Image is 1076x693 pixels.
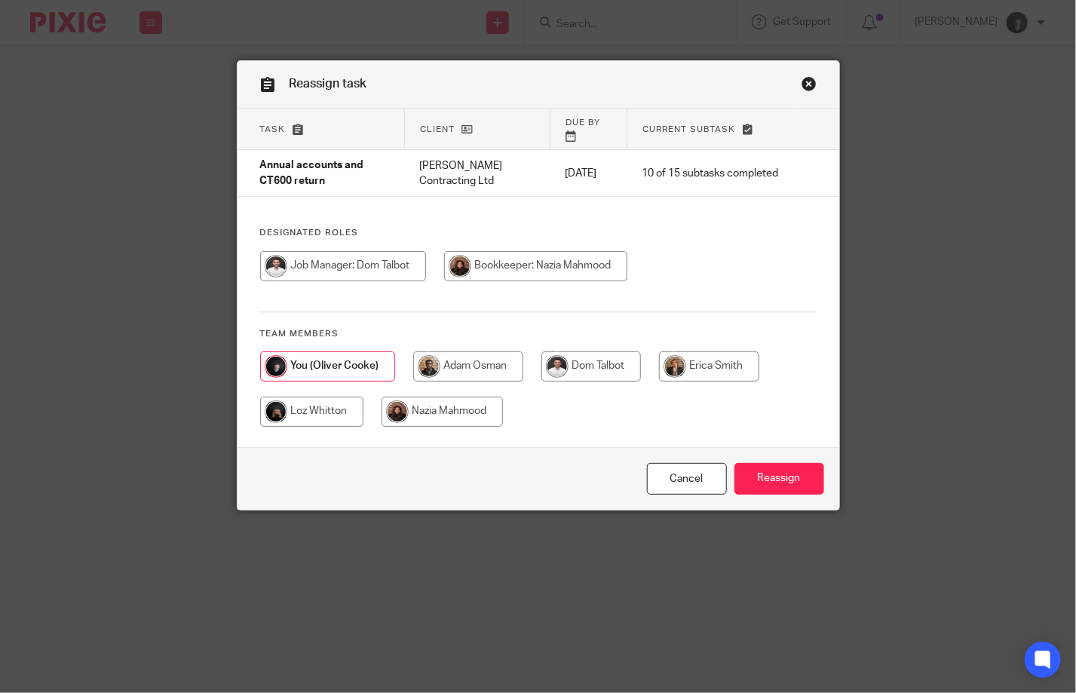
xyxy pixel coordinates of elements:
a: Close this dialog window [802,76,817,97]
span: Annual accounts and CT600 return [260,161,364,187]
h4: Team members [260,328,817,340]
span: Due by [566,118,600,127]
span: Current subtask [642,125,735,133]
span: Client [420,125,455,133]
span: Task [260,125,286,133]
td: 10 of 15 subtasks completed [627,150,793,197]
h4: Designated Roles [260,227,817,239]
p: [DATE] [565,166,612,181]
p: [PERSON_NAME] Contracting Ltd [420,158,535,189]
a: Close this dialog window [647,463,727,495]
input: Reassign [734,463,824,495]
span: Reassign task [290,78,367,90]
